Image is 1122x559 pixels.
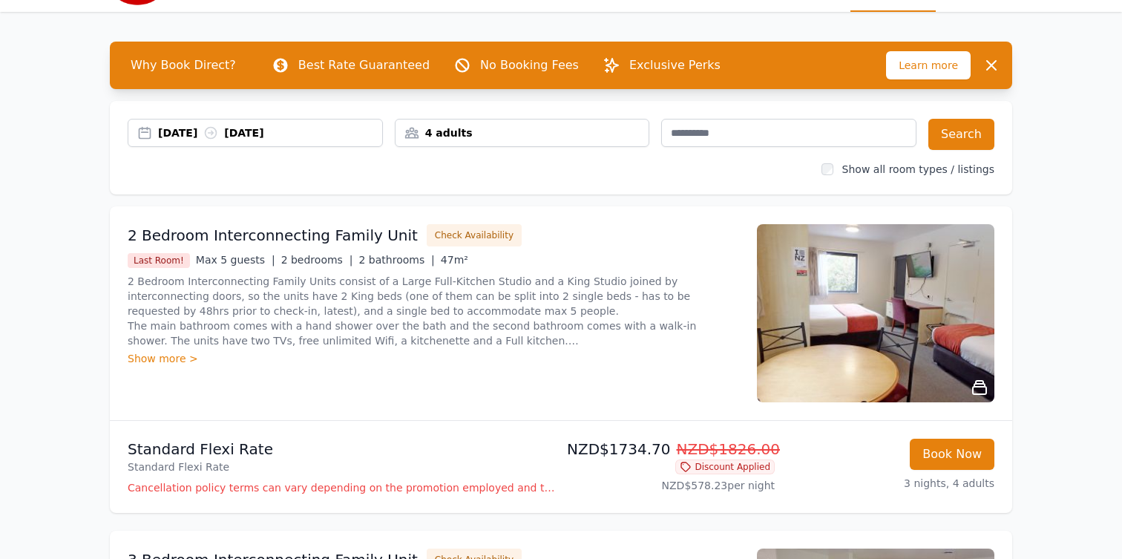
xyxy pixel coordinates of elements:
span: Max 5 guests | [196,254,275,266]
p: Cancellation policy terms can vary depending on the promotion employed and the time of stay of th... [128,480,555,495]
p: NZD$1734.70 [567,439,775,460]
span: Discount Applied [675,460,775,474]
span: NZD$1826.00 [677,440,781,458]
button: Book Now [910,439,994,470]
div: [DATE] [DATE] [158,125,382,140]
p: Best Rate Guaranteed [298,56,430,74]
span: 47m² [441,254,468,266]
p: 2 Bedroom Interconnecting Family Units consist of a Large Full-Kitchen Studio and a King Studio j... [128,274,739,348]
div: 4 adults [396,125,649,140]
p: No Booking Fees [480,56,579,74]
p: Standard Flexi Rate [128,439,555,460]
p: Exclusive Perks [629,56,721,74]
span: Why Book Direct? [119,50,248,80]
span: Learn more [886,51,971,79]
p: Standard Flexi Rate [128,460,555,474]
span: Last Room! [128,253,190,268]
button: Search [928,119,994,150]
span: 2 bedrooms | [281,254,353,266]
button: Check Availability [427,224,522,246]
p: 3 nights, 4 adults [787,476,994,491]
span: 2 bathrooms | [359,254,435,266]
div: Show more > [128,351,739,366]
label: Show all room types / listings [842,163,994,175]
p: NZD$578.23 per night [567,478,775,493]
h3: 2 Bedroom Interconnecting Family Unit [128,225,418,246]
